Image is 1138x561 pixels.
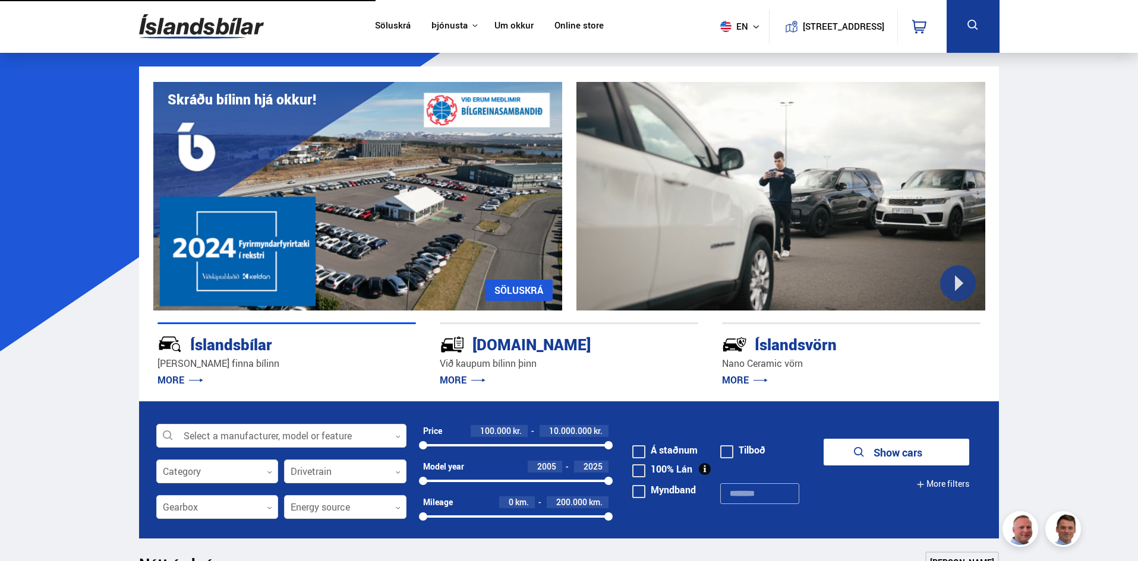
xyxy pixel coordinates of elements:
a: Online store [554,20,604,33]
img: FbJEzSuNWCJXmdc-.webp [1047,513,1083,549]
div: Model year [423,462,464,471]
a: MORE [440,373,486,386]
button: en [715,9,769,44]
p: [PERSON_NAME] finna bílinn [157,357,416,370]
span: km. [589,497,603,507]
div: Íslandsvörn [722,333,938,354]
img: JRvxyua_JYH6wB4c.svg [157,332,182,357]
img: tr5P-W3DuiFaO7aO.svg [440,332,465,357]
a: SÖLUSKRÁ [485,280,553,301]
a: Söluskrá [375,20,411,33]
img: -Svtn6bYgwAsiwNX.svg [722,332,747,357]
a: MORE [157,373,203,386]
span: kr. [513,426,522,436]
a: Um okkur [494,20,534,33]
label: Tilboð [720,445,765,455]
span: en [715,21,745,32]
button: Show cars [824,439,969,465]
a: MORE [722,373,768,386]
button: [STREET_ADDRESS] [808,21,880,31]
div: Mileage [423,497,453,507]
img: siFngHWaQ9KaOqBr.png [1004,513,1040,549]
button: Þjónusta [431,20,468,31]
span: kr. [594,426,603,436]
h1: Skráðu bílinn hjá okkur! [168,91,316,107]
img: G0Ugv5HjCgRt.svg [139,7,264,46]
p: Við kaupum bílinn þinn [440,357,698,370]
button: More filters [916,471,969,497]
label: Á staðnum [632,445,698,455]
label: 100% Lán [632,464,692,474]
a: [STREET_ADDRESS] [776,9,891,43]
p: Nano Ceramic vörn [722,357,981,370]
span: 100.000 [480,425,511,436]
span: 2025 [584,461,603,472]
img: eKx6w-_Home_640_.png [153,82,562,310]
span: 200.000 [556,496,587,508]
span: 2005 [537,461,556,472]
div: [DOMAIN_NAME] [440,333,656,354]
label: Myndband [632,485,696,495]
div: Price [423,426,442,436]
div: Íslandsbílar [157,333,374,354]
span: 10.000.000 [549,425,592,436]
img: svg+xml;base64,PHN2ZyB4bWxucz0iaHR0cDovL3d3dy53My5vcmcvMjAwMC9zdmciIHdpZHRoPSI1MTIiIGhlaWdodD0iNT... [720,21,732,32]
span: 0 [509,496,513,508]
span: km. [515,497,529,507]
